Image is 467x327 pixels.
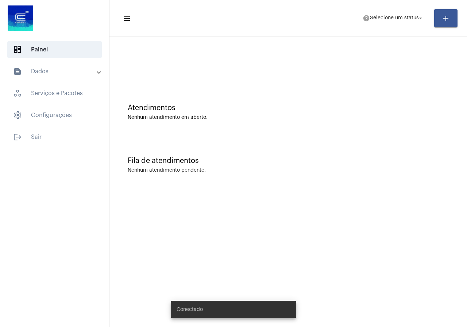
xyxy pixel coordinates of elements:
mat-icon: sidenav icon [13,133,22,141]
span: sidenav icon [13,45,22,54]
mat-icon: add [441,14,450,23]
div: Nenhum atendimento em aberto. [128,115,449,120]
mat-icon: arrow_drop_down [417,15,424,22]
span: Configurações [7,106,102,124]
span: Selecione um status [370,16,419,21]
div: Nenhum atendimento pendente. [128,168,206,173]
mat-icon: sidenav icon [123,14,130,23]
div: Fila de atendimentos [128,157,449,165]
span: Painel [7,41,102,58]
span: Sair [7,128,102,146]
button: Selecione um status [358,11,428,26]
mat-panel-title: Dados [13,67,97,76]
span: sidenav icon [13,89,22,98]
div: Atendimentos [128,104,449,112]
mat-expansion-panel-header: sidenav iconDados [4,63,109,80]
span: Conectado [177,306,203,313]
span: Serviços e Pacotes [7,85,102,102]
img: d4669ae0-8c07-2337-4f67-34b0df7f5ae4.jpeg [6,4,35,33]
mat-icon: sidenav icon [13,67,22,76]
mat-icon: help [363,15,370,22]
span: sidenav icon [13,111,22,120]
